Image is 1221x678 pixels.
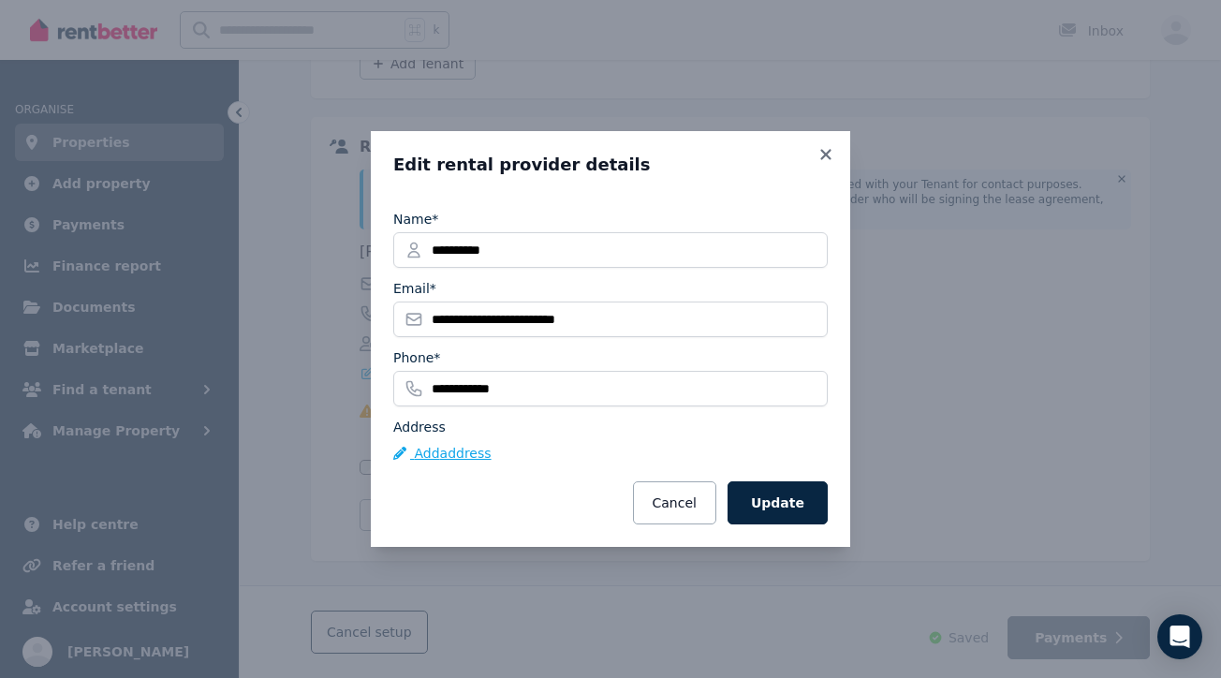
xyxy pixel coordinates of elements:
button: Addaddress [393,444,492,463]
label: Address [393,418,446,436]
label: Name* [393,210,438,228]
button: Update [728,481,828,524]
h3: Edit rental provider details [393,154,828,176]
label: Phone* [393,348,440,367]
div: Open Intercom Messenger [1157,614,1202,659]
label: Email* [393,279,436,298]
button: Cancel [633,481,716,524]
